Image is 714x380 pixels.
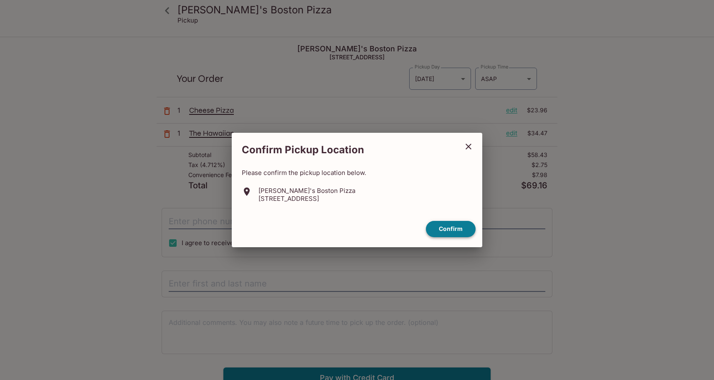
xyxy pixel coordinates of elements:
h2: Confirm Pickup Location [232,139,458,160]
p: [PERSON_NAME]'s Boston Pizza [258,187,355,195]
button: confirm [426,221,476,237]
p: Please confirm the pickup location below. [242,169,472,177]
button: close [458,136,479,157]
p: [STREET_ADDRESS] [258,195,355,203]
